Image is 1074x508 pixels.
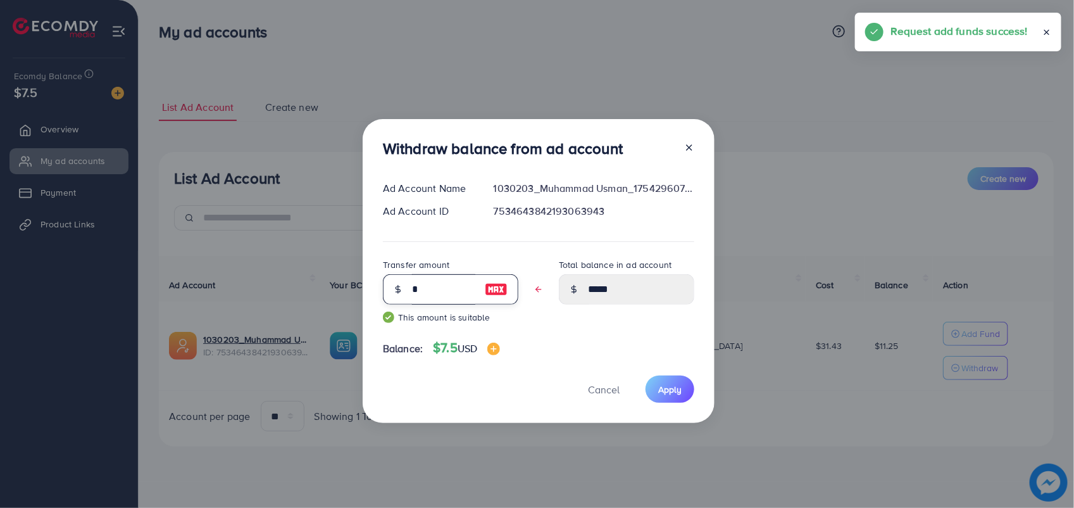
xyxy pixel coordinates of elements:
[373,204,484,219] div: Ad Account ID
[383,312,394,323] img: guide
[484,204,704,219] div: 7534643842193063943
[383,311,518,324] small: This amount is suitable
[646,376,694,403] button: Apply
[658,383,682,396] span: Apply
[383,139,623,158] h3: Withdraw balance from ad account
[487,343,500,355] img: image
[588,383,620,397] span: Cancel
[433,340,500,356] h4: $7.5
[572,376,635,403] button: Cancel
[458,341,477,355] span: USD
[891,23,1028,39] h5: Request add funds success!
[484,181,704,196] div: 1030203_Muhammad Usman_1754296073204
[559,258,671,271] label: Total balance in ad account
[373,181,484,196] div: Ad Account Name
[383,341,423,356] span: Balance:
[485,282,508,297] img: image
[383,258,449,271] label: Transfer amount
